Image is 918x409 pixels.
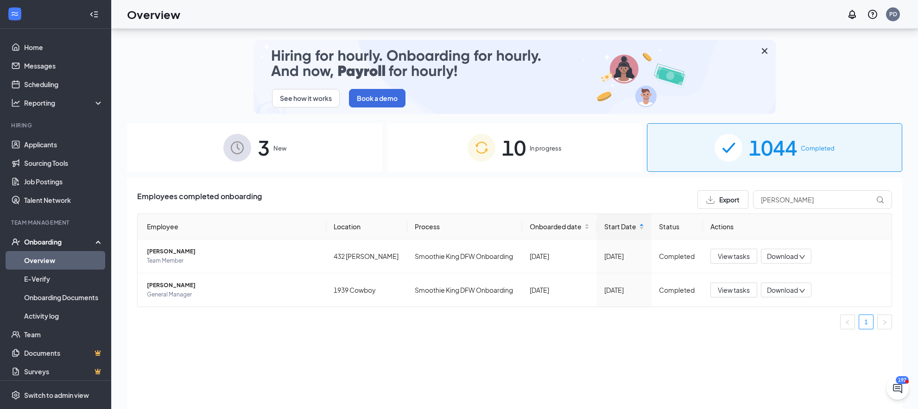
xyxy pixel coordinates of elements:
[24,98,104,107] div: Reporting
[840,315,855,329] button: left
[749,132,797,164] span: 1044
[24,251,103,270] a: Overview
[703,214,892,239] th: Actions
[24,390,89,400] div: Switch to admin view
[801,144,835,153] span: Completed
[767,252,798,261] span: Download
[882,320,887,325] span: right
[604,251,644,261] div: [DATE]
[889,10,897,18] div: PD
[886,378,909,400] iframe: Intercom live chat
[138,214,326,239] th: Employee
[24,325,103,344] a: Team
[753,190,892,209] input: Search by Name, Job Posting, or Process
[326,273,407,307] td: 1939 Cowboy
[147,281,319,290] span: [PERSON_NAME]
[24,172,103,191] a: Job Postings
[604,285,644,295] div: [DATE]
[137,190,262,209] span: Employees completed onboarding
[522,214,597,239] th: Onboarded date
[24,362,103,381] a: SurveysCrown
[530,144,562,153] span: In progress
[759,45,770,57] svg: Cross
[867,9,878,20] svg: QuestionInfo
[659,251,696,261] div: Completed
[89,10,99,19] svg: Collapse
[877,315,892,329] button: right
[659,285,696,295] div: Completed
[11,237,20,246] svg: UserCheck
[604,221,637,232] span: Start Date
[127,6,180,22] h1: Overview
[24,135,103,154] a: Applicants
[24,38,103,57] a: Home
[845,320,850,325] span: left
[11,390,20,400] svg: Settings
[11,98,20,107] svg: Analysis
[147,256,319,265] span: Team Member
[502,132,526,164] span: 10
[11,219,101,227] div: Team Management
[24,288,103,307] a: Onboarding Documents
[799,288,805,294] span: down
[719,196,740,203] span: Export
[847,9,858,20] svg: Notifications
[530,251,590,261] div: [DATE]
[147,290,319,299] span: General Manager
[710,249,757,264] button: View tasks
[326,214,407,239] th: Location
[11,121,101,129] div: Hiring
[24,57,103,75] a: Messages
[24,75,103,94] a: Scheduling
[349,89,405,107] button: Book a demo
[24,344,103,362] a: DocumentsCrown
[718,251,750,261] span: View tasks
[530,285,590,295] div: [DATE]
[407,214,522,239] th: Process
[253,40,776,114] img: payroll-small.gif
[859,315,873,329] a: 1
[877,315,892,329] li: Next Page
[710,283,757,297] button: View tasks
[258,132,270,164] span: 3
[24,237,95,246] div: Onboarding
[799,254,805,260] span: down
[530,221,583,232] span: Onboarded date
[24,191,103,209] a: Talent Network
[697,190,748,209] button: Export
[24,307,103,325] a: Activity log
[718,285,750,295] span: View tasks
[273,144,286,153] span: New
[652,214,703,239] th: Status
[10,9,19,19] svg: WorkstreamLogo
[272,89,340,107] button: See how it works
[767,285,798,295] span: Download
[407,239,522,273] td: Smoothie King DFW Onboarding
[407,273,522,307] td: Smoothie King DFW Onboarding
[24,270,103,288] a: E-Verify
[326,239,407,273] td: 432 [PERSON_NAME]
[24,154,103,172] a: Sourcing Tools
[896,376,909,384] div: 192
[840,315,855,329] li: Previous Page
[147,247,319,256] span: [PERSON_NAME]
